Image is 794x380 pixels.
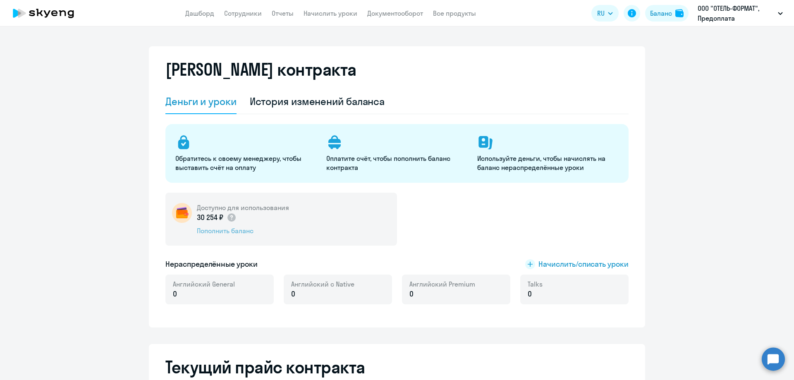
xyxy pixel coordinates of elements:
[165,259,258,270] h5: Нераспределённые уроки
[409,280,475,289] span: Английский Premium
[528,280,543,289] span: Talks
[538,259,629,270] span: Начислить/списать уроки
[172,203,192,223] img: wallet-circle.png
[694,3,787,23] button: ООО "ОТЕЛЬ-ФОРМАТ", Предоплата
[291,289,295,299] span: 0
[433,9,476,17] a: Все продукты
[477,154,618,172] p: Используйте деньги, чтобы начислять на баланс нераспределённые уроки
[304,9,357,17] a: Начислить уроки
[197,226,289,235] div: Пополнить баланс
[250,95,385,108] div: История изменений баланса
[272,9,294,17] a: Отчеты
[175,154,316,172] p: Обратитесь к своему менеджеру, чтобы выставить счёт на оплату
[165,95,237,108] div: Деньги и уроки
[409,289,414,299] span: 0
[597,8,605,18] span: RU
[650,8,672,18] div: Баланс
[173,289,177,299] span: 0
[291,280,354,289] span: Английский с Native
[173,280,235,289] span: Английский General
[165,357,629,377] h2: Текущий прайс контракта
[185,9,214,17] a: Дашборд
[197,212,237,223] p: 30 254 ₽
[591,5,619,22] button: RU
[675,9,684,17] img: balance
[326,154,467,172] p: Оплатите счёт, чтобы пополнить баланс контракта
[528,289,532,299] span: 0
[698,3,775,23] p: ООО "ОТЕЛЬ-ФОРМАТ", Предоплата
[197,203,289,212] h5: Доступно для использования
[224,9,262,17] a: Сотрудники
[165,60,356,79] h2: [PERSON_NAME] контракта
[645,5,689,22] button: Балансbalance
[367,9,423,17] a: Документооборот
